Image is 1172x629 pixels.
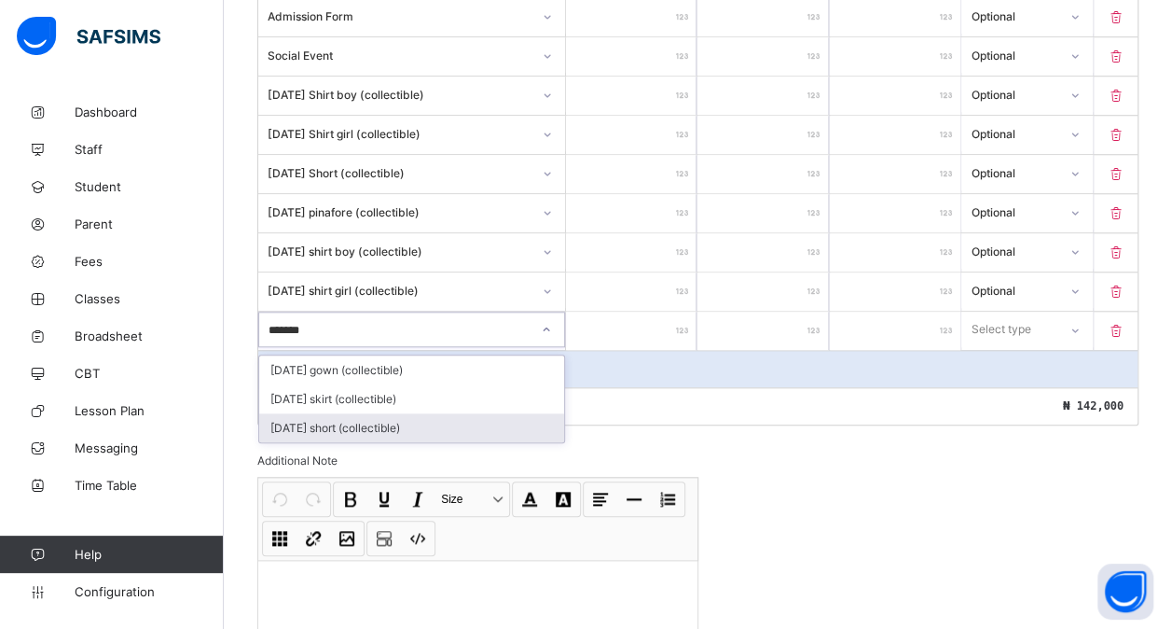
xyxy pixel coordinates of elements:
[264,523,296,554] button: Table
[297,483,329,515] button: Redo
[268,165,531,179] div: [DATE] Short (collectible)
[257,454,338,468] span: Additional Note
[17,17,160,56] img: safsims
[971,244,1058,258] div: Optional
[268,126,531,140] div: [DATE] Shirt girl (collectible)
[75,328,224,343] span: Broadsheet
[547,483,579,515] button: Highlight Color
[264,483,296,515] button: Undo
[259,384,564,413] div: [DATE] skirt (collectible)
[268,8,531,22] div: Admission Form
[618,483,650,515] button: Horizontal line
[259,356,564,384] div: [DATE] gown (collectible)
[75,179,224,194] span: Student
[585,483,616,515] button: Align
[297,523,329,554] button: Link
[75,547,223,562] span: Help
[335,483,366,515] button: Bold
[259,413,564,442] div: [DATE] short (collectible)
[652,483,683,515] button: List
[402,523,434,554] button: Code view
[75,403,224,418] span: Lesson Plan
[75,478,224,493] span: Time Table
[75,440,224,455] span: Messaging
[368,523,400,554] button: Show blocks
[75,584,223,599] span: Configuration
[75,217,224,231] span: Parent
[331,523,363,554] button: Image
[971,8,1058,22] div: Optional
[268,87,531,101] div: [DATE] Shirt boy (collectible)
[971,312,1030,347] div: Select type
[268,244,531,258] div: [DATE] shirt boy (collectible)
[971,204,1058,218] div: Optional
[971,87,1058,101] div: Optional
[971,165,1058,179] div: Optional
[514,483,545,515] button: Font Color
[268,204,531,218] div: [DATE] pinafore (collectible)
[75,254,224,269] span: Fees
[75,105,224,119] span: Dashboard
[268,48,531,62] div: Social Event
[75,291,224,306] span: Classes
[971,126,1058,140] div: Optional
[75,366,224,381] span: CBT
[268,283,531,297] div: [DATE] shirt girl (collectible)
[1097,564,1153,620] button: Open asap
[75,142,224,157] span: Staff
[368,483,400,515] button: Underline
[971,48,1058,62] div: Optional
[435,483,508,515] button: Size
[1063,399,1124,412] span: ₦ 142,000
[971,283,1058,297] div: Optional
[402,483,434,515] button: Italic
